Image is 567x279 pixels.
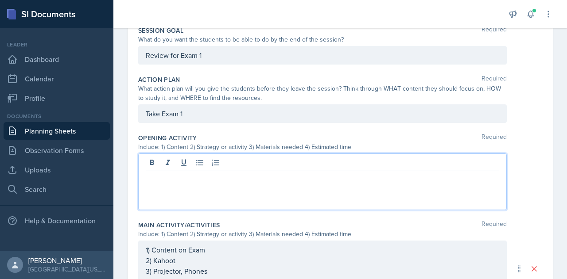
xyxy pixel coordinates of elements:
div: [GEOGRAPHIC_DATA][US_STATE] in [GEOGRAPHIC_DATA] [28,265,106,274]
a: Search [4,180,110,198]
span: Required [482,75,507,84]
a: Observation Forms [4,141,110,159]
div: Leader [4,41,110,49]
div: Include: 1) Content 2) Strategy or activity 3) Materials needed 4) Estimated time [138,142,507,152]
div: [PERSON_NAME] [28,256,106,265]
span: Required [482,26,507,35]
span: Required [482,134,507,142]
p: 1) Content on Exam [146,245,499,255]
div: Help & Documentation [4,212,110,229]
div: Documents [4,112,110,120]
div: What action plan will you give the students before they leave the session? Think through WHAT con... [138,84,507,103]
a: Profile [4,89,110,107]
label: Session Goal [138,26,183,35]
label: Action Plan [138,75,180,84]
p: Review for Exam 1 [146,50,499,61]
label: Main Activity/Activities [138,221,220,229]
a: Planning Sheets [4,122,110,140]
div: Include: 1) Content 2) Strategy or activity 3) Materials needed 4) Estimated time [138,229,507,239]
p: 3) Projector, Phones [146,266,499,276]
a: Uploads [4,161,110,179]
label: Opening Activity [138,134,197,142]
p: Take Exam 1 [146,108,499,119]
a: Dashboard [4,50,110,68]
a: Calendar [4,70,110,88]
span: Required [482,221,507,229]
div: What do you want the students to be able to do by the end of the session? [138,35,507,44]
p: 2) Kahoot [146,255,499,266]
